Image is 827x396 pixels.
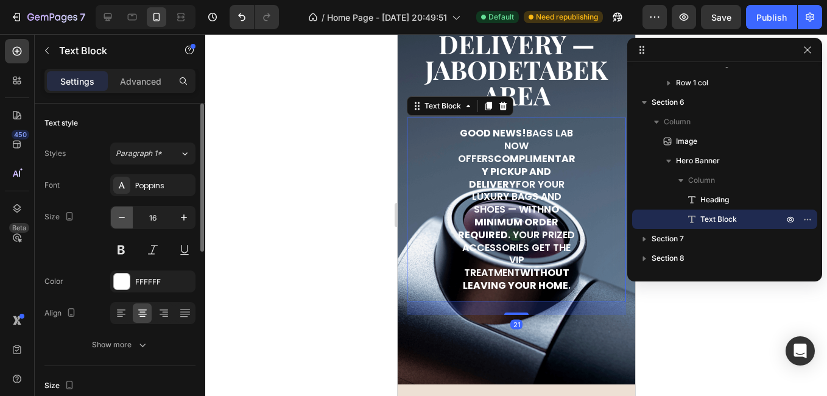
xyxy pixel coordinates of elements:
[135,277,192,288] div: FFFFFF
[116,148,162,159] span: Paragraph 1*
[80,10,85,24] p: 7
[44,180,60,191] div: Font
[327,11,447,24] span: Home Page - [DATE] 20:49:51
[60,168,161,208] strong: no minimum order required
[676,155,720,167] span: Hero Banner
[12,130,29,140] div: 450
[44,276,63,287] div: Color
[676,135,697,147] span: Image
[786,336,815,366] div: Open Intercom Messenger
[44,209,77,225] div: Size
[676,77,708,89] span: Row 1 col
[44,305,79,322] div: Align
[71,118,178,157] strong: complimentary pickup and delivery
[120,75,161,88] p: Advanced
[110,143,195,164] button: Paragraph 1*
[24,66,66,77] div: Text Block
[230,5,279,29] div: Undo/Redo
[113,286,125,295] div: 21
[59,43,163,58] p: Text Block
[700,213,737,225] span: Text Block
[92,339,149,351] div: Show more
[135,180,192,191] div: Poppins
[44,334,195,356] button: Show more
[652,252,684,264] span: Section 8
[652,96,684,108] span: Section 6
[652,233,684,245] span: Section 7
[700,194,729,206] span: Heading
[44,118,78,129] div: Text style
[44,378,77,394] div: Size
[60,75,94,88] p: Settings
[44,148,66,159] div: Styles
[9,223,29,233] div: Beta
[62,92,128,106] strong: Good news!
[398,34,635,396] iframe: Design area
[701,5,741,29] button: Save
[746,5,797,29] button: Publish
[65,232,172,258] strong: without leaving your home
[5,5,91,29] button: 7
[688,174,715,186] span: Column
[322,11,325,24] span: /
[756,11,787,24] div: Publish
[58,93,180,258] p: Bags Lab now offers for your luxury bags and shoes — with . Your prized accessories get the VIP t...
[536,12,598,23] span: Need republishing
[488,12,514,23] span: Default
[711,12,731,23] span: Save
[664,116,691,128] span: Column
